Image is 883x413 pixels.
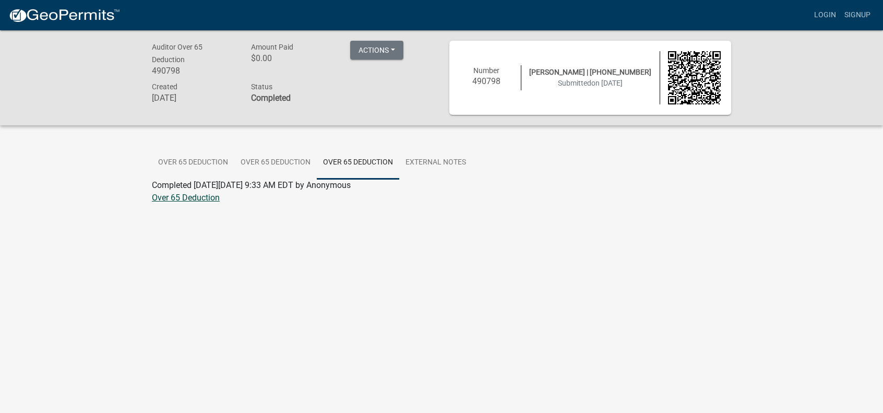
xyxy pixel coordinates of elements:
[152,193,220,203] a: Over 65 Deduction
[350,41,403,60] button: Actions
[668,51,721,104] img: QR code
[152,82,177,91] span: Created
[473,66,499,75] span: Number
[152,180,351,190] span: Completed [DATE][DATE] 9:33 AM EDT by Anonymous
[399,146,472,180] a: External Notes
[152,66,235,76] h6: 490798
[251,82,272,91] span: Status
[460,76,513,86] h6: 490798
[810,5,840,25] a: Login
[529,68,651,76] span: [PERSON_NAME] | [PHONE_NUMBER]
[840,5,875,25] a: Signup
[152,146,234,180] a: Over 65 Deduction
[251,93,291,103] strong: Completed
[317,146,399,180] a: Over 65 Deduction
[152,43,202,64] span: Auditor Over 65 Deduction
[251,53,335,63] h6: $0.00
[251,43,293,51] span: Amount Paid
[234,146,317,180] a: Over 65 Deduction
[152,93,235,103] h6: [DATE]
[558,79,623,87] span: Submitted on [DATE]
